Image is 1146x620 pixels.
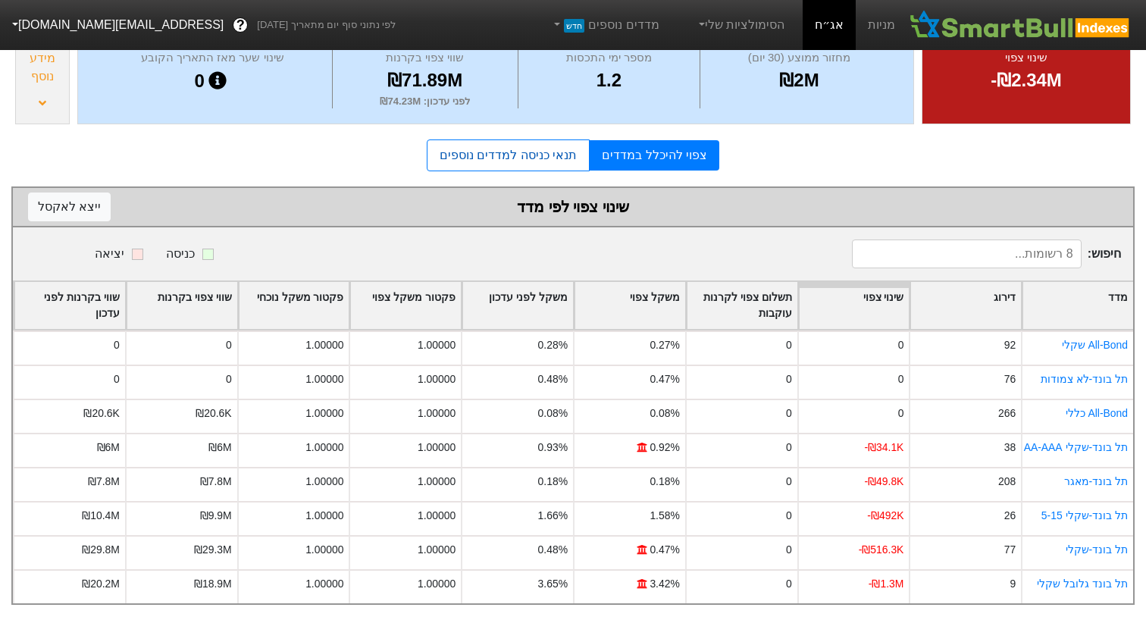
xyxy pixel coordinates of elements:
div: Toggle SortBy [910,282,1021,329]
div: ₪71.89M [337,67,514,94]
div: 1.00000 [418,576,456,592]
div: 1.00000 [418,371,456,387]
div: Toggle SortBy [799,282,910,329]
div: 1.00000 [305,576,343,592]
div: ₪20.6K [83,406,119,421]
div: 1.00000 [418,542,456,558]
div: 0 [786,542,792,558]
div: ₪29.3M [194,542,232,558]
div: 0.08% [538,406,568,421]
span: לפי נתוני סוף יום מתאריך [DATE] [257,17,396,33]
div: 1.00000 [305,474,343,490]
div: 1.2 [522,67,696,94]
img: SmartBull [907,10,1134,40]
div: 1.00000 [418,337,456,353]
input: 8 רשומות... [852,240,1081,268]
div: Toggle SortBy [127,282,237,329]
div: לפני עדכון : ₪74.23M [337,94,514,109]
div: 76 [1004,371,1016,387]
a: All-Bond כללי [1066,407,1128,419]
a: תל בונד-שקלי [1066,543,1129,556]
div: 1.00000 [418,440,456,456]
div: 1.00000 [305,508,343,524]
div: 0 [786,474,792,490]
div: 1.00000 [305,542,343,558]
div: 0 [786,337,792,353]
div: ₪10.4M [82,508,120,524]
div: 0 [898,337,904,353]
a: תל בונד-שקלי AA-AAA [1024,441,1128,453]
div: 0 [898,406,904,421]
div: -₪34.1K [864,440,903,456]
div: 0 [226,371,232,387]
span: ? [236,15,245,36]
div: ₪7.8M [88,474,120,490]
div: 1.66% [538,508,568,524]
div: 1.00000 [305,406,343,421]
div: Toggle SortBy [462,282,573,329]
div: 0.93% [538,440,568,456]
span: חדש [564,19,584,33]
div: 0 [786,406,792,421]
div: 0 [786,440,792,456]
div: 1.58% [650,508,679,524]
div: כניסה [166,245,195,263]
div: 92 [1004,337,1016,353]
a: תל בונד גלובל שקלי [1037,578,1128,590]
div: 0.47% [650,371,679,387]
div: 1.00000 [305,337,343,353]
div: 0.48% [538,542,568,558]
div: -₪1.3M [869,576,904,592]
div: 0.18% [650,474,679,490]
a: צפוי להיכלל במדדים [590,140,719,171]
div: Toggle SortBy [239,282,349,329]
div: ₪6M [97,440,120,456]
div: 77 [1004,542,1016,558]
div: 0 [786,508,792,524]
div: 0 [114,371,120,387]
div: מחזור ממוצע (30 יום) [704,49,894,67]
div: 0.27% [650,337,679,353]
div: Toggle SortBy [14,282,125,329]
div: 1.00000 [418,406,456,421]
div: 208 [998,474,1016,490]
div: שינוי צפוי לפי מדד [28,196,1118,218]
div: ₪20.2M [82,576,120,592]
div: 1.00000 [418,508,456,524]
div: -₪49.8K [864,474,903,490]
div: ₪20.6K [196,406,231,421]
div: 0 [226,337,232,353]
div: 0.47% [650,542,679,558]
div: 0 [114,337,120,353]
div: 0 [786,576,792,592]
div: 0 [898,371,904,387]
div: 266 [998,406,1016,421]
div: Toggle SortBy [1022,282,1133,329]
div: 3.65% [538,576,568,592]
div: Toggle SortBy [350,282,461,329]
a: הסימולציות שלי [690,10,791,40]
div: ₪18.9M [194,576,232,592]
div: 3.42% [650,576,679,592]
div: 1.00000 [418,474,456,490]
div: -₪516.3K [859,542,904,558]
div: 0 [97,67,328,96]
div: שינוי שער מאז התאריך הקובע [97,49,328,67]
div: ₪9.9M [200,508,232,524]
div: Toggle SortBy [575,282,685,329]
div: מידע נוסף [20,49,65,86]
a: מדדים נוספיםחדש [545,10,665,40]
div: 0.08% [650,406,679,421]
div: 1.00000 [305,440,343,456]
div: 0.48% [538,371,568,387]
div: 0.92% [650,440,679,456]
a: תל בונד-מאגר [1064,475,1129,487]
div: 9 [1010,576,1016,592]
div: יציאה [95,245,124,263]
div: ₪2M [704,67,894,94]
div: 26 [1004,508,1016,524]
div: 1.00000 [305,371,343,387]
a: תנאי כניסה למדדים נוספים [427,139,590,171]
div: -₪2.34M [941,67,1111,94]
div: Toggle SortBy [687,282,797,329]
